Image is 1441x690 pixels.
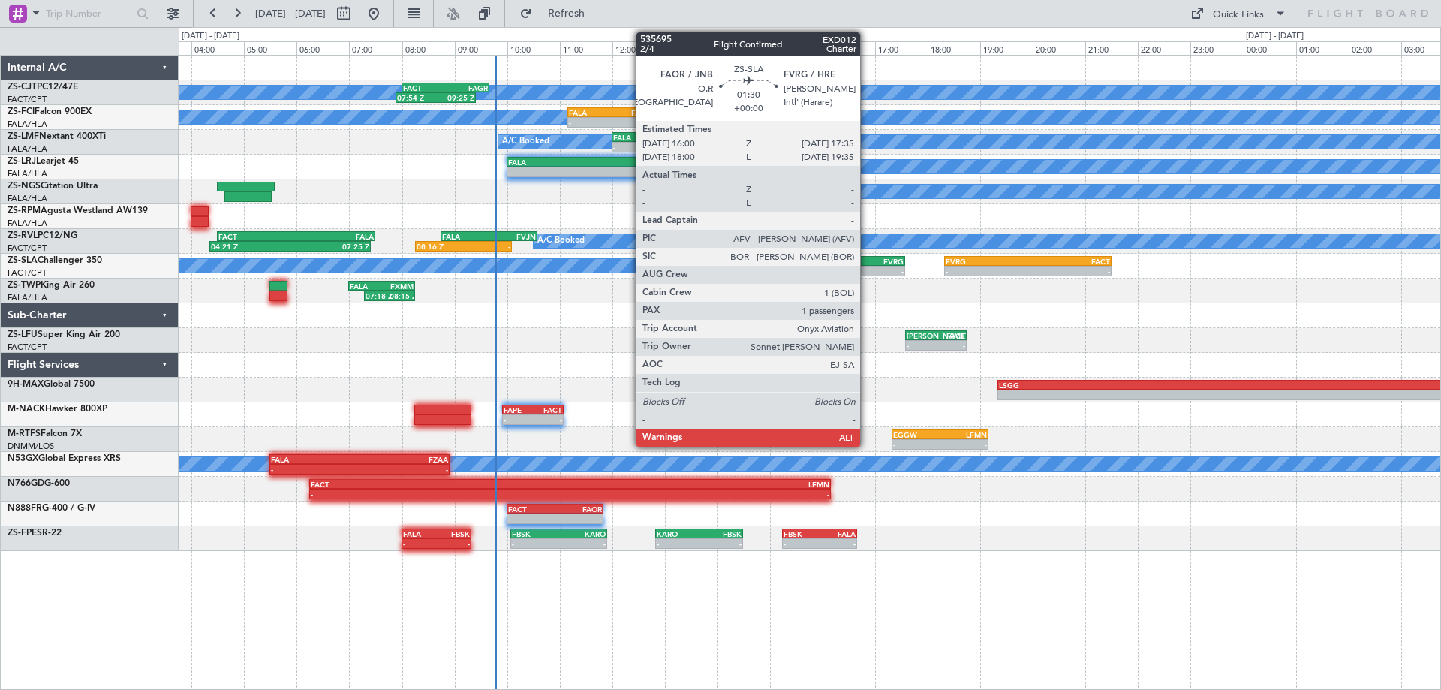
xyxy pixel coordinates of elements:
div: - [999,390,1250,399]
div: - [657,539,699,548]
div: FBSK [699,529,742,538]
div: 07:54 Z [397,93,435,102]
div: 05:00 [244,41,296,55]
a: M-NACKHawker 800XP [8,405,107,414]
div: FXMM [762,282,796,291]
div: - [820,539,856,548]
div: 09:00 [455,41,507,55]
a: N766GDG-600 [8,479,70,488]
div: 04:00 [191,41,244,55]
div: - [907,341,936,350]
div: 12:00 [612,41,665,55]
div: - [436,539,470,548]
div: FACT [311,480,570,489]
div: FAOR [555,505,601,514]
a: N888FRG-400 / G-IV [8,504,95,513]
div: 02:00 [1349,41,1401,55]
span: [DATE] - [DATE] [255,7,326,20]
div: FBSK [436,529,470,538]
div: FALA [442,232,489,241]
span: N766GD [8,479,44,488]
div: HUEN [618,158,729,167]
span: ZS-LMF [8,132,39,141]
div: FALA [820,529,856,538]
span: ZS-LRJ [8,157,36,166]
div: 11:00 [560,41,612,55]
div: FACT [936,331,965,340]
span: M-NACK [8,405,45,414]
a: ZS-TWPKing Air 260 [8,281,95,290]
div: - [823,267,864,276]
div: A/C Booked [651,106,698,128]
div: 07:00 [349,41,402,55]
div: EGGW [893,430,940,439]
div: FALA [569,108,609,117]
span: ZS-NGS [8,182,41,191]
a: ZS-LMFNextant 400XTi [8,132,106,141]
span: ZS-RVL [8,231,38,240]
div: - [946,267,1027,276]
div: - [533,415,562,424]
a: FALA/HLA [8,168,47,179]
div: 22:00 [1138,41,1190,55]
div: FACT [609,108,650,117]
div: A/C Booked [730,155,778,178]
div: - [864,267,904,276]
div: - [784,539,820,548]
input: Trip Number [46,2,132,25]
div: FALA [350,282,381,291]
a: ZS-FCIFalcon 900EX [8,107,92,116]
div: - [512,539,558,548]
span: ZS-FPE [8,529,37,538]
div: 19:00 [980,41,1033,55]
div: 08:16 Z [417,242,463,251]
div: 04:21 Z [211,242,290,251]
div: FACT [508,505,555,514]
div: 07:18 Z [366,291,390,300]
div: 09:25 Z [436,93,474,102]
div: A/C Booked [502,131,549,153]
a: FALA/HLA [8,193,47,204]
div: 23:00 [1190,41,1243,55]
div: FZAA [359,455,448,464]
div: - [936,341,965,350]
span: ZS-CJT [8,83,37,92]
div: FVRG [864,257,904,266]
a: ZS-FPESR-22 [8,529,62,538]
div: FACT [218,232,296,241]
span: N888FR [8,504,42,513]
a: ZS-CJTPC12/47E [8,83,78,92]
div: KARO [657,529,699,538]
div: - [504,415,533,424]
div: 20:00 [1033,41,1085,55]
div: - [1028,267,1110,276]
a: FALA/HLA [8,119,47,130]
div: 13:00 [665,41,717,55]
div: LFMN [570,480,830,489]
a: FACT/CPT [8,243,47,254]
button: Refresh [513,2,603,26]
div: KARO [559,529,606,538]
div: FVRG [946,257,1027,266]
a: ZS-SLAChallenger 350 [8,256,102,265]
div: FBSK [512,529,558,538]
a: FALA/HLA [8,143,47,155]
div: 16:00 [823,41,875,55]
a: ZS-LFUSuper King Air 200 [8,330,120,339]
div: - [762,291,796,300]
div: - [403,539,437,548]
div: FXMM [381,282,413,291]
div: LSGG [999,381,1250,390]
div: - [796,291,829,300]
div: 08:00 [402,41,455,55]
div: 15:00 [770,41,823,55]
a: FACT/CPT [8,267,47,279]
div: FBSK [784,529,820,538]
div: - [714,143,816,152]
a: ZS-LRJLearjet 45 [8,157,79,166]
div: [DATE] - [DATE] [1246,30,1304,43]
div: - [893,440,940,449]
div: A/C Booked [537,230,585,252]
div: - [464,242,510,251]
div: - [569,118,609,127]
